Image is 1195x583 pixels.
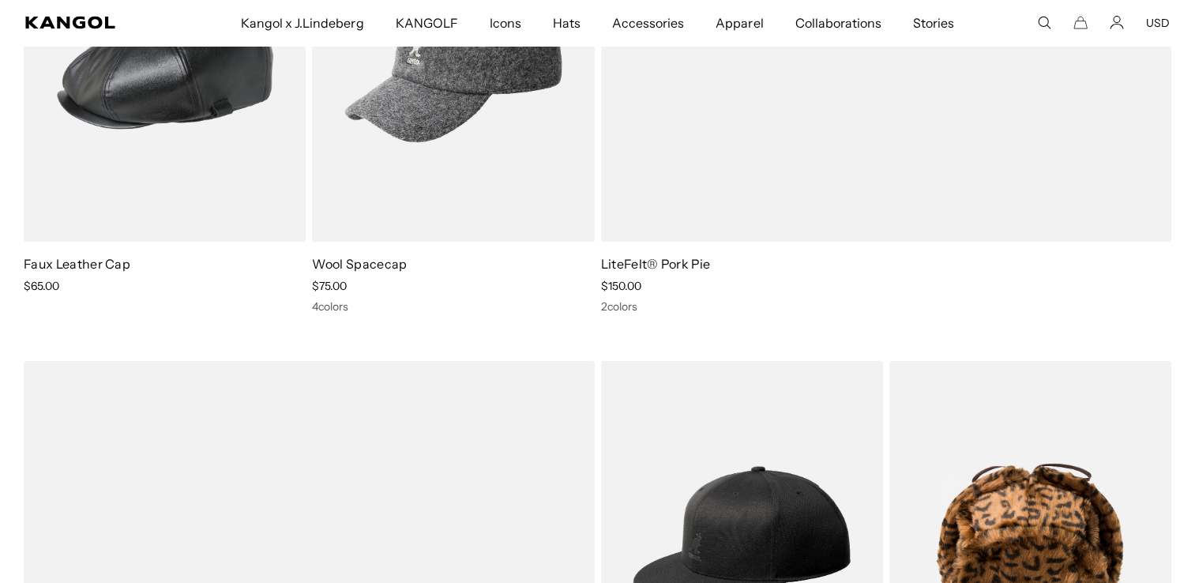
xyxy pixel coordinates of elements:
a: Faux Leather Cap [24,256,130,272]
span: $150.00 [601,279,641,293]
div: 2 colors [601,299,1172,314]
summary: Search here [1037,16,1051,30]
a: LiteFelt® Pork Pie [601,256,711,272]
span: $65.00 [24,279,59,293]
span: $75.00 [312,279,347,293]
a: Wool Spacecap [312,256,407,272]
button: USD [1146,16,1170,30]
a: Kangol [25,17,159,29]
a: Account [1110,16,1124,30]
button: Cart [1073,16,1088,30]
div: 4 colors [312,299,594,314]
